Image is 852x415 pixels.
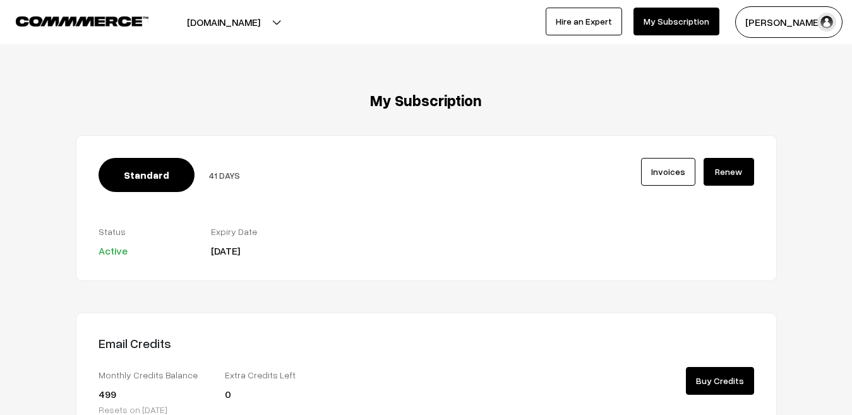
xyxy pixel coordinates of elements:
img: user [817,13,836,32]
span: Standard [99,158,195,192]
a: Renew [704,158,754,186]
span: 0 [225,388,231,400]
span: 41 DAYS [209,170,240,181]
button: [DOMAIN_NAME] [143,6,304,38]
label: Extra Credits Left [225,368,332,382]
span: Active [99,244,128,257]
a: Hire an Expert [546,8,622,35]
button: [PERSON_NAME] [735,6,843,38]
h3: My Subscription [76,92,777,110]
a: Buy Credits [686,367,754,395]
label: Expiry Date [211,225,304,238]
a: Invoices [641,158,695,186]
a: My Subscription [633,8,719,35]
span: Resets on [DATE] [99,404,167,415]
img: COMMMERCE [16,16,148,26]
a: COMMMERCE [16,13,126,28]
h4: Email Credits [99,335,417,351]
span: 499 [99,388,116,400]
label: Status [99,225,192,238]
label: Monthly Credits Balance [99,368,206,382]
span: [DATE] [211,244,240,257]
